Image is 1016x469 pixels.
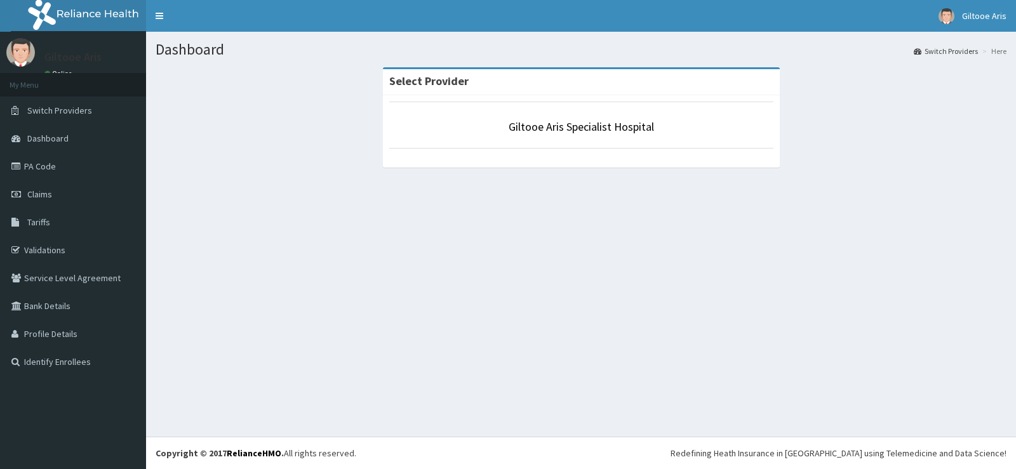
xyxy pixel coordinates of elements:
[27,133,69,144] span: Dashboard
[389,74,469,88] strong: Select Provider
[146,437,1016,469] footer: All rights reserved.
[962,10,1006,22] span: Giltooe Aris
[156,41,1006,58] h1: Dashboard
[6,38,35,67] img: User Image
[156,447,284,459] strong: Copyright © 2017 .
[27,188,52,200] span: Claims
[44,69,75,78] a: Online
[914,46,978,56] a: Switch Providers
[979,46,1006,56] li: Here
[227,447,281,459] a: RelianceHMO
[939,8,954,24] img: User Image
[671,447,1006,459] div: Redefining Heath Insurance in [GEOGRAPHIC_DATA] using Telemedicine and Data Science!
[27,216,50,228] span: Tariffs
[44,51,102,63] p: Giltooe Aris
[509,119,654,134] a: Giltooe Aris Specialist Hospital
[27,105,92,116] span: Switch Providers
